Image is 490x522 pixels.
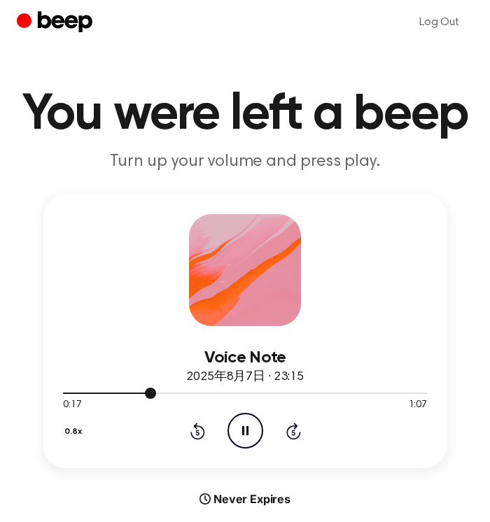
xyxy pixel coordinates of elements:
p: Turn up your volume and press play. [17,151,473,172]
a: Log Out [405,6,473,39]
a: Beep [17,9,96,36]
button: 0.8x [63,420,87,444]
span: 1:07 [409,398,427,413]
span: 0:17 [63,398,81,413]
h3: Voice Note [63,348,427,367]
div: Never Expires [43,491,447,507]
h1: You were left a beep [17,90,473,140]
span: 2025年8月7日 · 23:15 [186,371,303,383]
